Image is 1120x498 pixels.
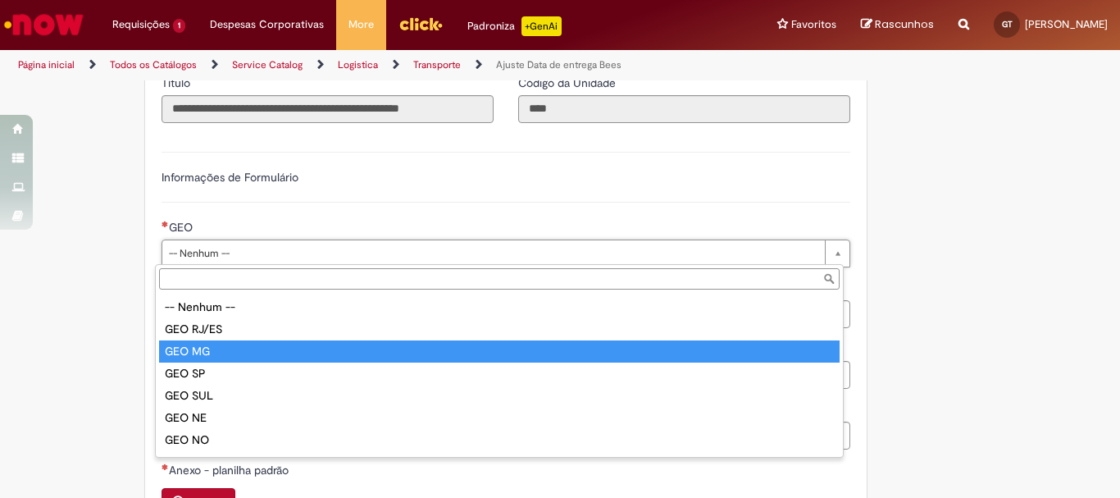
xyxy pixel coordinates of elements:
div: GEO SUL [159,385,840,407]
div: GEO NO [159,429,840,451]
div: GEO SP [159,363,840,385]
ul: GEO [156,293,843,457]
div: GEO CO [159,451,840,473]
div: GEO MG [159,340,840,363]
div: GEO NE [159,407,840,429]
div: GEO RJ/ES [159,318,840,340]
div: -- Nenhum -- [159,296,840,318]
